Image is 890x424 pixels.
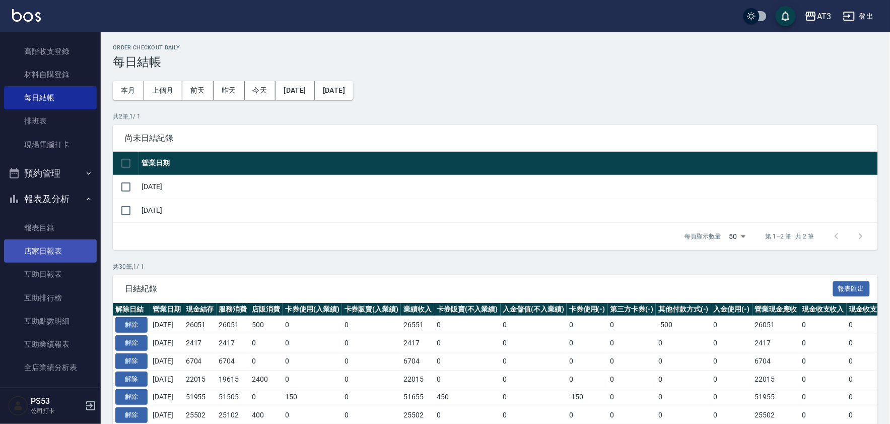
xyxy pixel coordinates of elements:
td: 0 [342,370,401,388]
td: 2417 [217,334,250,352]
th: 營業日期 [150,303,183,316]
td: 0 [283,370,342,388]
td: [DATE] [150,352,183,370]
th: 入金儲值(不入業績) [501,303,567,316]
td: 0 [249,334,283,352]
td: 26551 [401,316,434,334]
button: 解除 [115,372,148,387]
span: 日結紀錄 [125,284,833,294]
td: 51955 [752,388,800,406]
p: 第 1–2 筆 共 2 筆 [766,232,814,241]
th: 其他付款方式(-) [656,303,711,316]
td: 0 [608,388,656,406]
a: 互助排行榜 [4,286,97,310]
a: 材料自購登錄 [4,63,97,86]
td: 2417 [183,334,217,352]
div: AT3 [817,10,831,23]
button: 解除 [115,389,148,405]
div: 50 [725,223,749,250]
span: 尚未日結紀錄 [125,133,866,143]
td: 2417 [752,334,800,352]
td: [DATE] [150,316,183,334]
a: 每日結帳 [4,86,97,109]
td: -150 [567,388,608,406]
p: 每頁顯示數量 [685,232,721,241]
td: 0 [711,316,752,334]
td: 0 [434,334,501,352]
a: 報表目錄 [4,216,97,239]
th: 入金使用(-) [711,303,752,316]
td: 0 [283,316,342,334]
td: 0 [501,334,567,352]
button: 今天 [245,81,276,100]
th: 營業現金應收 [752,303,800,316]
h5: PS53 [31,396,82,406]
td: 0 [283,334,342,352]
td: 19615 [217,370,250,388]
td: 0 [342,352,401,370]
td: 0 [799,316,847,334]
td: 22015 [401,370,434,388]
td: 22015 [183,370,217,388]
a: 互助業績報表 [4,333,97,356]
button: 前天 [182,81,214,100]
td: 0 [711,370,752,388]
td: 0 [567,370,608,388]
button: [DATE] [315,81,353,100]
td: [DATE] [139,199,878,222]
td: 0 [567,334,608,352]
h2: Order checkout daily [113,44,878,51]
td: 22015 [752,370,800,388]
td: 51655 [401,388,434,406]
td: 26051 [217,316,250,334]
td: 0 [711,334,752,352]
a: 排班表 [4,109,97,133]
td: 0 [656,334,711,352]
td: 0 [608,352,656,370]
th: 營業日期 [139,152,878,175]
button: 上個月 [144,81,182,100]
td: 0 [799,370,847,388]
button: save [776,6,796,26]
td: 0 [434,316,501,334]
button: 解除 [115,353,148,369]
td: 150 [283,388,342,406]
a: 店家日報表 [4,239,97,263]
th: 第三方卡券(-) [608,303,656,316]
td: 0 [711,388,752,406]
td: 51955 [183,388,217,406]
th: 解除日結 [113,303,150,316]
th: 服務消費 [217,303,250,316]
td: 0 [342,334,401,352]
button: 報表及分析 [4,186,97,212]
th: 卡券販賣(入業績) [342,303,401,316]
th: 店販消費 [249,303,283,316]
td: 0 [656,370,711,388]
td: 0 [434,370,501,388]
button: 解除 [115,317,148,333]
td: 0 [608,370,656,388]
td: 6704 [217,352,250,370]
button: 預約管理 [4,160,97,187]
td: 6704 [752,352,800,370]
p: 共 30 筆, 1 / 1 [113,262,878,271]
th: 現金收支收入 [799,303,847,316]
td: [DATE] [150,388,183,406]
a: 互助日報表 [4,263,97,286]
a: 設計師日報表 [4,380,97,403]
td: 51505 [217,388,250,406]
td: 0 [501,370,567,388]
td: 0 [799,388,847,406]
p: 共 2 筆, 1 / 1 [113,112,878,121]
td: [DATE] [139,175,878,199]
td: 2417 [401,334,434,352]
button: 報表匯出 [833,281,870,297]
a: 全店業績分析表 [4,356,97,379]
img: Person [8,396,28,416]
td: [DATE] [150,370,183,388]
td: 0 [608,334,656,352]
td: 0 [608,316,656,334]
td: 26051 [752,316,800,334]
td: 0 [567,352,608,370]
p: 公司打卡 [31,406,82,415]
